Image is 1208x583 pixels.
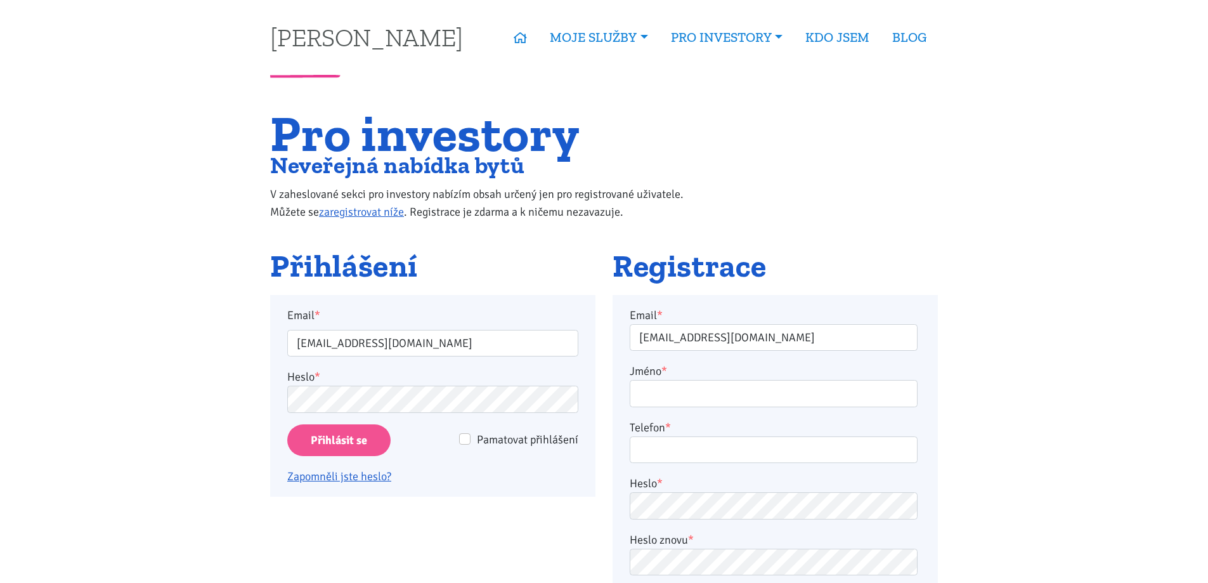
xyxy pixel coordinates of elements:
h2: Neveřejná nabídka bytů [270,155,710,176]
label: Jméno [630,362,667,380]
abbr: required [661,364,667,378]
h1: Pro investory [270,112,710,155]
a: [PERSON_NAME] [270,25,463,49]
label: Heslo znovu [630,531,694,549]
input: Přihlásit se [287,424,391,457]
label: Heslo [630,475,663,492]
h2: Přihlášení [270,249,595,284]
label: Heslo [287,368,320,386]
abbr: required [657,476,663,490]
a: MOJE SLUŽBY [538,23,659,52]
a: KDO JSEM [794,23,881,52]
abbr: required [665,421,671,435]
abbr: required [657,308,663,322]
label: Email [279,306,587,324]
span: Pamatovat přihlášení [477,433,578,447]
a: zaregistrovat níže [319,205,404,219]
h2: Registrace [613,249,938,284]
a: BLOG [881,23,938,52]
label: Email [630,306,663,324]
a: PRO INVESTORY [659,23,794,52]
a: Zapomněli jste heslo? [287,469,391,483]
p: V zaheslované sekci pro investory nabízím obsah určený jen pro registrované uživatele. Můžete se ... [270,185,710,221]
label: Telefon [630,419,671,436]
abbr: required [688,533,694,547]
